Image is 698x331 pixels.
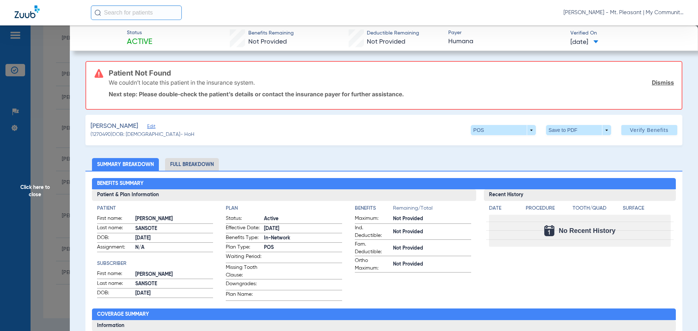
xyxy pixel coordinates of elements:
a: Dismiss [652,79,674,86]
span: Status: [226,215,261,223]
h4: Surface [623,205,671,212]
span: Active [127,37,152,47]
span: Maximum: [355,215,390,223]
span: [PERSON_NAME] [135,215,213,223]
img: error-icon [95,69,103,78]
span: Downgrades: [226,280,261,290]
span: No Recent History [559,227,615,234]
p: Next step: Please double-check the patient’s details or contact the insurance payer for further a... [109,90,674,98]
img: Search Icon [95,9,101,16]
span: Plan Name: [226,291,261,300]
span: Humana [448,37,564,46]
span: Not Provided [393,228,471,236]
span: Not Provided [393,245,471,252]
span: [DATE] [135,290,213,297]
app-breakdown-title: Procedure [526,205,570,215]
span: Deductible Remaining [367,29,419,37]
h3: Patient Not Found [109,69,674,77]
span: In-Network [264,234,342,242]
h4: Plan [226,205,342,212]
h4: Benefits [355,205,393,212]
h4: Subscriber [97,260,213,267]
h3: Recent History [484,189,676,201]
span: [DATE] [135,234,213,242]
h2: Coverage Summary [92,308,676,320]
span: Fam. Deductible: [355,241,390,256]
span: SANSOTE [135,225,213,233]
span: Active [264,215,342,223]
span: [PERSON_NAME] - Mt. Pleasant | My Community Dental Centers [563,9,683,16]
span: Status [127,29,152,37]
span: Not Provided [248,39,287,45]
span: Remaining/Total [393,205,471,215]
span: N/A [135,244,213,251]
h4: Patient [97,205,213,212]
app-breakdown-title: Date [489,205,520,215]
h2: Benefits Summary [92,178,676,190]
span: Not Provided [367,39,405,45]
span: DOB: [97,289,133,298]
span: Ortho Maximum: [355,257,390,272]
span: Plan Type: [226,243,261,252]
span: (1270490) DOB: [DEMOGRAPHIC_DATA] - HoH [91,131,194,138]
span: Missing Tooth Clause: [226,264,261,279]
span: Benefits Remaining [248,29,294,37]
h4: Procedure [526,205,570,212]
span: Last name: [97,280,133,288]
li: Full Breakdown [165,158,219,171]
button: Verify Benefits [621,125,677,135]
span: Assignment: [97,243,133,252]
p: We couldn’t locate this patient in the insurance system. [109,79,255,86]
span: First name: [97,215,133,223]
span: Not Provided [393,215,471,223]
span: Effective Date: [226,224,261,233]
span: POS [264,244,342,251]
span: Verify Benefits [630,127,669,133]
span: SANSOTE [135,280,213,288]
span: Waiting Period: [226,253,261,263]
span: Not Provided [393,261,471,268]
span: Ind. Deductible: [355,224,390,239]
span: Payer [448,29,564,37]
li: Summary Breakdown [92,158,159,171]
h4: Tooth/Quad [573,205,621,212]
iframe: Chat Widget [662,296,698,331]
app-breakdown-title: Surface [623,205,671,215]
span: Edit [147,124,154,131]
h4: Date [489,205,520,212]
h3: Patient & Plan Information [92,189,476,201]
span: Last name: [97,224,133,233]
span: Verified On [570,29,686,37]
input: Search for patients [91,5,182,20]
img: Calendar [544,225,554,236]
button: POS [471,125,536,135]
img: Zuub Logo [15,5,40,18]
span: Benefits Type: [226,234,261,243]
button: Save to PDF [546,125,611,135]
span: [PERSON_NAME] [135,271,213,278]
span: [DATE] [570,38,598,47]
span: [DATE] [264,225,342,233]
span: First name: [97,270,133,279]
span: [PERSON_NAME] [91,122,138,131]
span: DOB: [97,234,133,243]
app-breakdown-title: Benefits [355,205,393,215]
app-breakdown-title: Tooth/Quad [573,205,621,215]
